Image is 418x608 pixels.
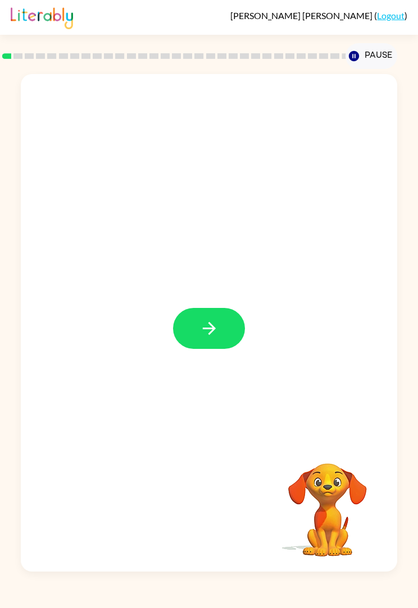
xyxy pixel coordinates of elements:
[377,10,405,21] a: Logout
[346,43,397,69] button: Pause
[230,10,407,21] div: ( )
[230,10,374,21] span: [PERSON_NAME] [PERSON_NAME]
[271,446,384,558] video: Your browser must support playing .mp4 files to use Literably. Please try using another browser.
[11,4,73,29] img: Literably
